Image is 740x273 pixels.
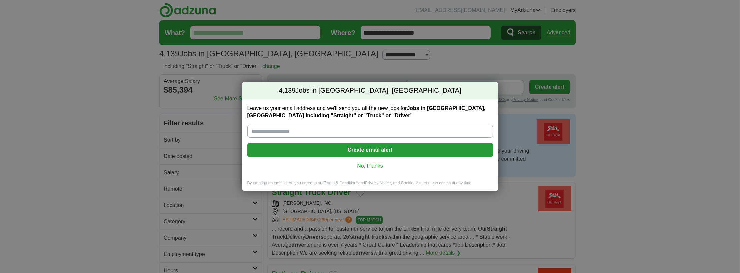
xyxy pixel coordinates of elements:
[242,82,498,99] h2: Jobs in [GEOGRAPHIC_DATA], [GEOGRAPHIC_DATA]
[253,162,488,170] a: No, thanks
[247,105,486,118] strong: Jobs in [GEOGRAPHIC_DATA], [GEOGRAPHIC_DATA] including "Straight" or "Truck" or "Driver"
[247,105,493,119] label: Leave us your email address and we'll send you all the new jobs for
[242,180,498,191] div: By creating an email alert, you agree to our and , and Cookie Use. You can cancel at any time.
[324,181,358,185] a: Terms & Conditions
[365,181,391,185] a: Privacy Notice
[279,86,295,95] span: 4,139
[247,143,493,157] button: Create email alert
